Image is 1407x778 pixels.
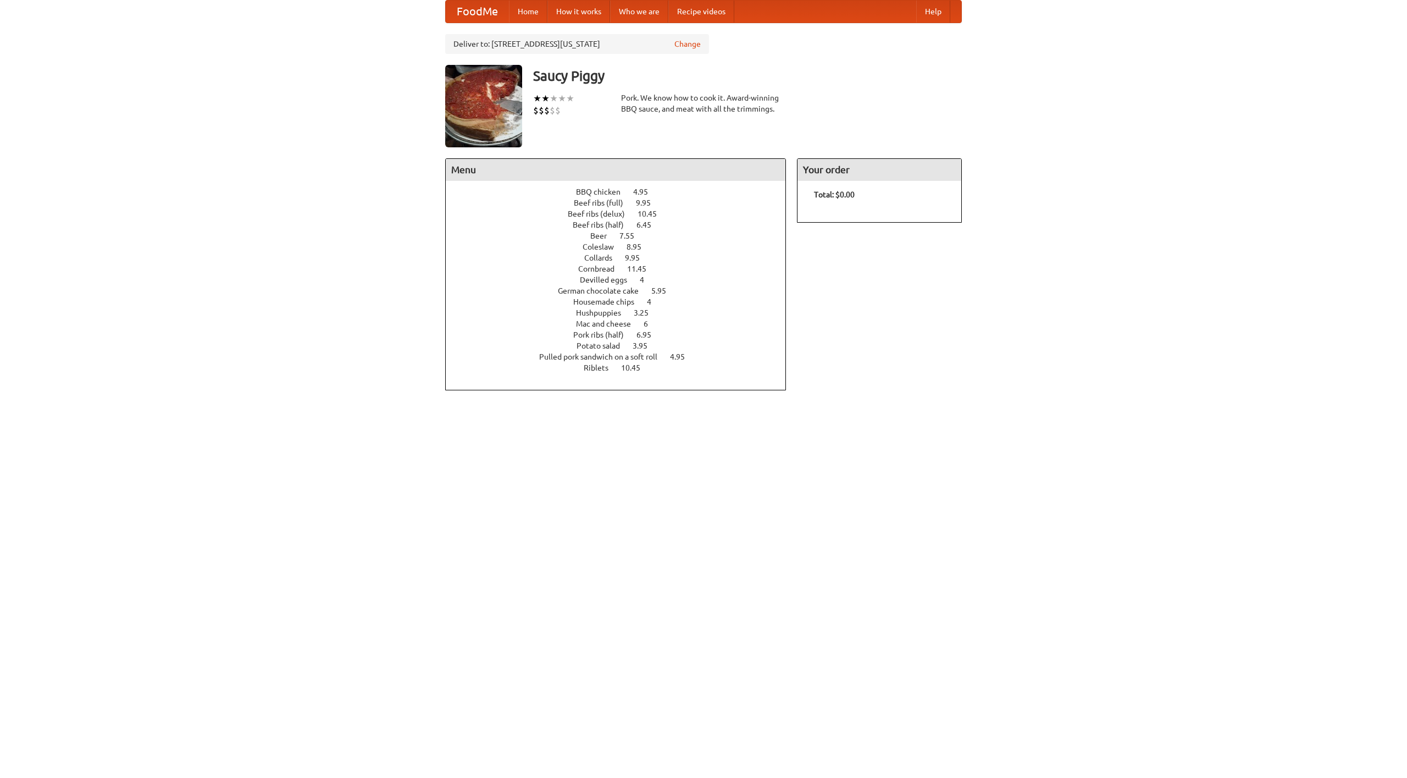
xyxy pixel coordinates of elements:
a: BBQ chicken 4.95 [576,187,668,196]
span: Mac and cheese [576,319,642,328]
li: $ [539,104,544,117]
h4: Your order [797,159,961,181]
a: Riblets 10.45 [584,363,661,372]
span: Pork ribs (half) [573,330,635,339]
span: 3.25 [634,308,660,317]
li: ★ [541,92,550,104]
a: Change [674,38,701,49]
span: 4.95 [670,352,696,361]
span: 6.45 [636,220,662,229]
span: Potato salad [577,341,631,350]
span: BBQ chicken [576,187,632,196]
li: $ [555,104,561,117]
span: 4 [647,297,662,306]
span: 10.45 [621,363,651,372]
h4: Menu [446,159,785,181]
a: How it works [547,1,610,23]
span: Pulled pork sandwich on a soft roll [539,352,668,361]
h3: Saucy Piggy [533,65,962,87]
span: 10.45 [638,209,668,218]
span: Hushpuppies [576,308,632,317]
a: Cornbread 11.45 [578,264,667,273]
span: Collards [584,253,623,262]
li: $ [544,104,550,117]
span: 7.55 [619,231,645,240]
span: 4 [640,275,655,284]
a: FoodMe [446,1,509,23]
a: Devilled eggs 4 [580,275,664,284]
span: 9.95 [636,198,662,207]
b: Total: $0.00 [814,190,855,199]
a: Beef ribs (half) 6.45 [573,220,672,229]
li: $ [550,104,555,117]
a: Help [916,1,950,23]
span: Devilled eggs [580,275,638,284]
a: Hushpuppies 3.25 [576,308,669,317]
span: 8.95 [627,242,652,251]
li: ★ [558,92,566,104]
span: Coleslaw [583,242,625,251]
span: German chocolate cake [558,286,650,295]
span: Beef ribs (half) [573,220,635,229]
span: 4.95 [633,187,659,196]
a: Who we are [610,1,668,23]
div: Pork. We know how to cook it. Award-winning BBQ sauce, and meat with all the trimmings. [621,92,786,114]
a: Recipe videos [668,1,734,23]
span: 6.95 [636,330,662,339]
a: Pork ribs (half) 6.95 [573,330,672,339]
span: 11.45 [627,264,657,273]
span: Beef ribs (full) [574,198,634,207]
span: Beer [590,231,618,240]
a: Potato salad 3.95 [577,341,668,350]
a: Pulled pork sandwich on a soft roll 4.95 [539,352,705,361]
a: Home [509,1,547,23]
a: Collards 9.95 [584,253,660,262]
span: 6 [644,319,659,328]
img: angular.jpg [445,65,522,147]
span: Beef ribs (delux) [568,209,636,218]
div: Deliver to: [STREET_ADDRESS][US_STATE] [445,34,709,54]
span: Cornbread [578,264,625,273]
li: ★ [566,92,574,104]
a: Beef ribs (delux) 10.45 [568,209,677,218]
li: $ [533,104,539,117]
span: Riblets [584,363,619,372]
span: Housemade chips [573,297,645,306]
a: Beef ribs (full) 9.95 [574,198,671,207]
li: ★ [533,92,541,104]
span: 5.95 [651,286,677,295]
a: German chocolate cake 5.95 [558,286,686,295]
span: 3.95 [633,341,658,350]
a: Beer 7.55 [590,231,655,240]
a: Mac and cheese 6 [576,319,668,328]
a: Coleslaw 8.95 [583,242,662,251]
a: Housemade chips 4 [573,297,672,306]
span: 9.95 [625,253,651,262]
li: ★ [550,92,558,104]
